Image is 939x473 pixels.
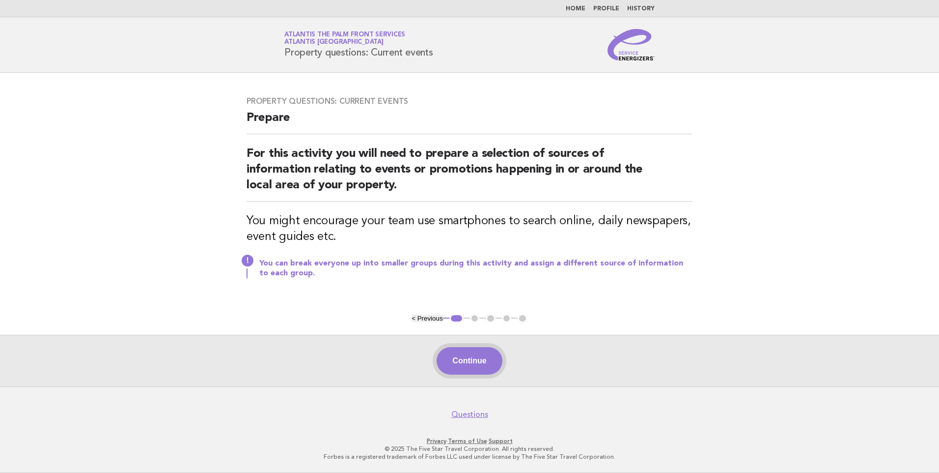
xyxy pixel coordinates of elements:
a: Support [489,438,513,444]
a: Terms of Use [448,438,487,444]
button: 1 [449,314,464,324]
h1: Property questions: Current events [284,32,433,58]
a: Privacy [427,438,446,444]
button: Continue [437,347,502,375]
a: History [627,6,655,12]
p: Forbes is a registered trademark of Forbes LLC used under license by The Five Star Travel Corpora... [169,453,770,461]
a: Atlantis The Palm Front ServicesAtlantis [GEOGRAPHIC_DATA] [284,31,405,45]
h3: Property questions: Current events [247,96,692,106]
h2: For this activity you will need to prepare a selection of sources of information relating to even... [247,146,692,202]
a: Questions [451,410,488,419]
p: You can break everyone up into smaller groups during this activity and assign a different source ... [259,259,692,278]
p: · · [169,437,770,445]
a: Profile [593,6,619,12]
h2: Prepare [247,110,692,134]
h3: You might encourage your team use smartphones to search online, daily newspapers, event guides etc. [247,213,692,245]
p: © 2025 The Five Star Travel Corporation. All rights reserved. [169,445,770,453]
a: Home [566,6,585,12]
span: Atlantis [GEOGRAPHIC_DATA] [284,39,384,46]
button: < Previous [412,315,442,322]
img: Service Energizers [608,29,655,60]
